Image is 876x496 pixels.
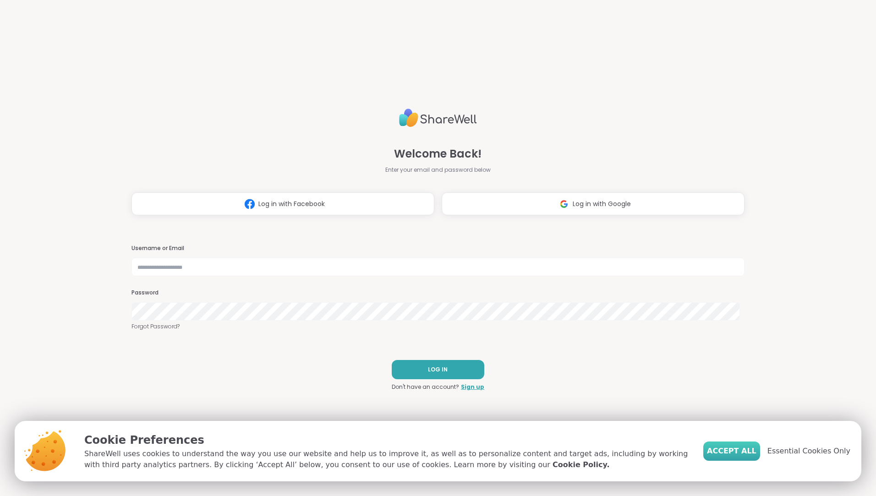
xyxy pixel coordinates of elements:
[84,432,689,448] p: Cookie Preferences
[131,245,745,252] h3: Username or Email
[442,192,745,215] button: Log in with Google
[428,365,448,374] span: LOG IN
[573,199,631,209] span: Log in with Google
[767,446,850,457] span: Essential Cookies Only
[131,322,745,331] a: Forgot Password?
[392,360,484,379] button: LOG IN
[258,199,325,209] span: Log in with Facebook
[131,289,745,297] h3: Password
[241,196,258,213] img: ShareWell Logomark
[385,166,491,174] span: Enter your email and password below
[707,446,756,457] span: Accept All
[553,459,609,470] a: Cookie Policy.
[461,383,484,391] a: Sign up
[392,383,459,391] span: Don't have an account?
[703,441,760,461] button: Accept All
[399,105,477,131] img: ShareWell Logo
[555,196,573,213] img: ShareWell Logomark
[84,448,689,470] p: ShareWell uses cookies to understand the way you use our website and help us to improve it, as we...
[131,192,434,215] button: Log in with Facebook
[394,146,482,162] span: Welcome Back!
